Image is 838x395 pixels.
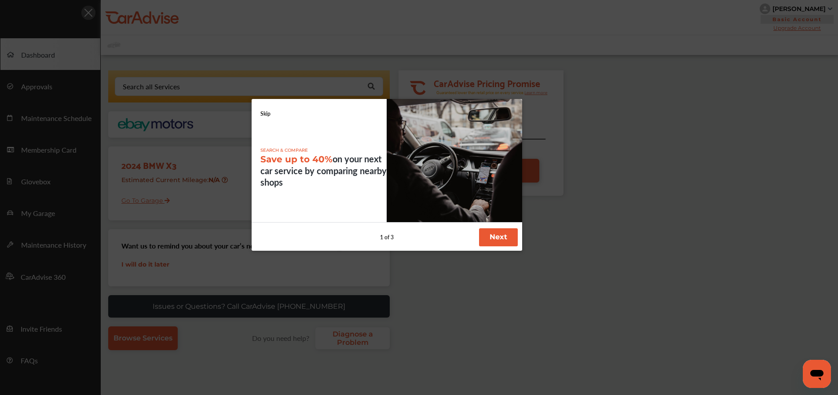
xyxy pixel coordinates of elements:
a: Skip [260,110,271,117]
button: Next [479,228,518,246]
span: 1 of 3 [380,234,394,241]
iframe: Button to launch messaging window [803,360,831,388]
p: SEARCH & COMPARE [260,147,387,153]
img: welcome1.359c833b3f7bad43436c.png [387,99,522,222]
